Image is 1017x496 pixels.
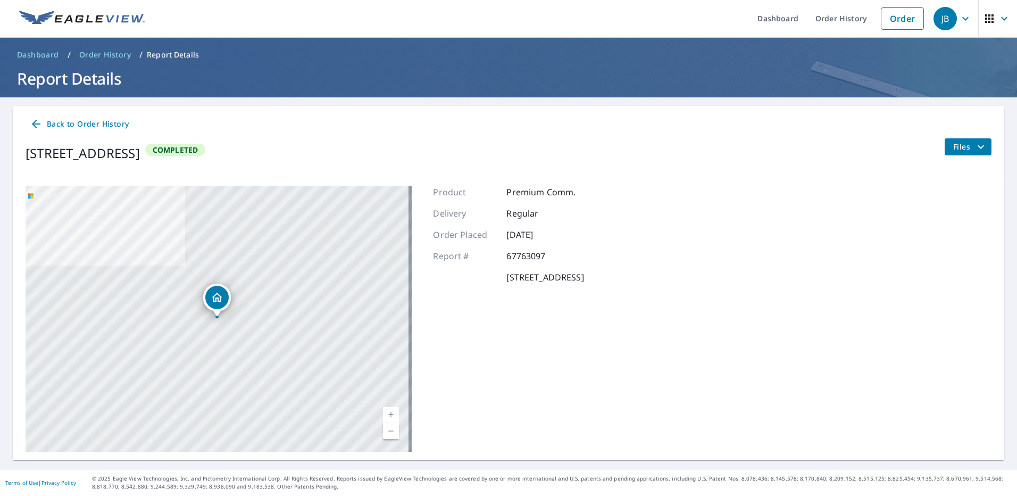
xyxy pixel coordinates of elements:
[433,228,497,241] p: Order Placed
[506,271,583,284] p: [STREET_ADDRESS]
[92,475,1012,491] p: © 2025 Eagle View Technologies, Inc. and Pictometry International Corp. All Rights Reserved. Repo...
[383,423,399,439] a: Current Level 17, Zoom Out
[203,284,231,317] div: Dropped pin, building 1, Residential property, 915 Baltic Ave Baltimore, MD 21225
[944,138,991,155] button: filesDropdownBtn-67763097
[506,186,576,199] p: Premium Comm.
[506,250,570,262] p: 67763097
[13,46,63,63] a: Dashboard
[147,49,199,60] p: Report Details
[5,480,76,486] p: |
[17,49,59,60] span: Dashboard
[933,7,957,30] div: JB
[68,48,71,61] li: /
[506,207,570,220] p: Regular
[13,68,1004,89] h1: Report Details
[26,144,140,163] div: [STREET_ADDRESS]
[433,250,497,262] p: Report #
[433,186,497,199] p: Product
[146,145,205,155] span: Completed
[79,49,131,60] span: Order History
[953,140,987,153] span: Files
[5,479,38,486] a: Terms of Use
[41,479,76,486] a: Privacy Policy
[383,407,399,423] a: Current Level 17, Zoom In
[881,7,924,30] a: Order
[13,46,1004,63] nav: breadcrumb
[433,207,497,220] p: Delivery
[30,118,129,131] span: Back to Order History
[26,114,133,134] a: Back to Order History
[19,11,145,27] img: EV Logo
[139,48,143,61] li: /
[75,46,135,63] a: Order History
[506,228,570,241] p: [DATE]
